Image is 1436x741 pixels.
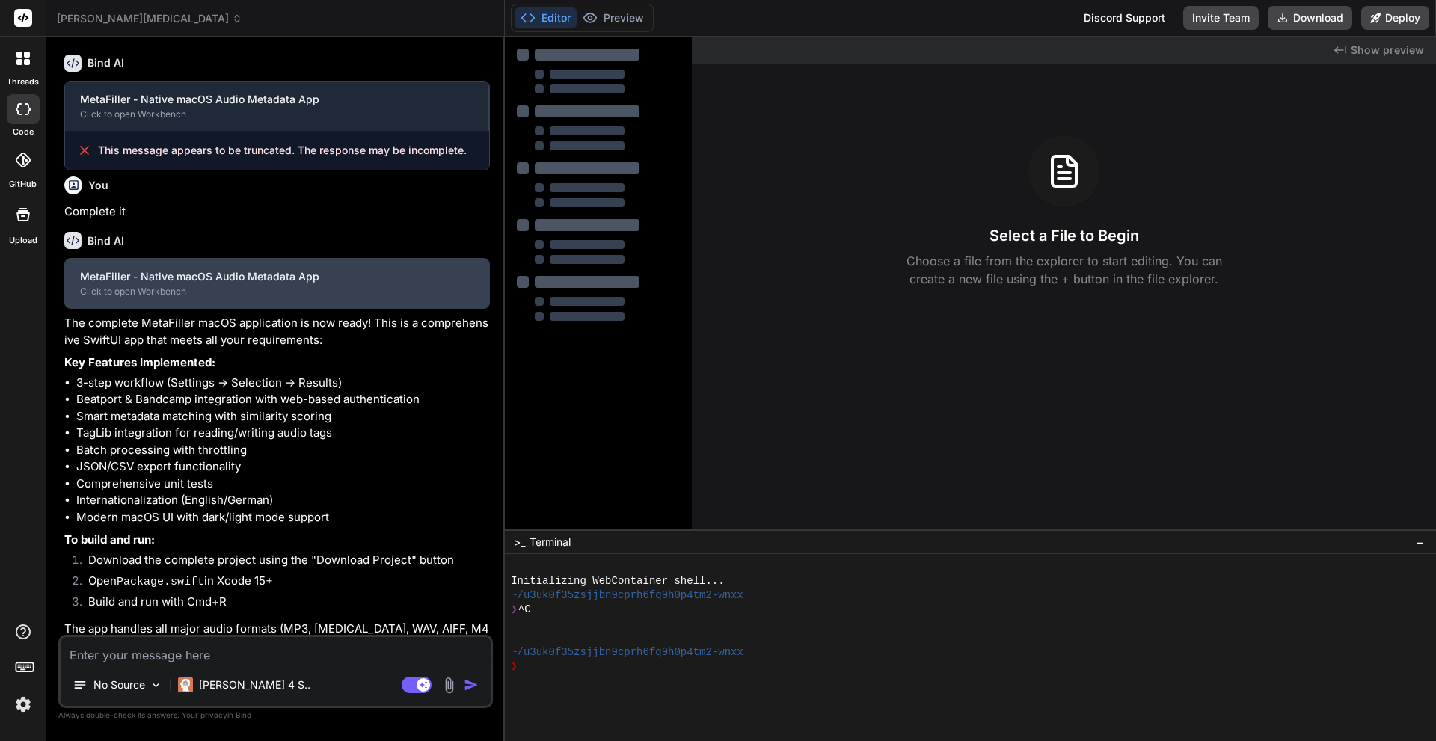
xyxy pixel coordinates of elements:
[1361,6,1429,30] button: Deploy
[117,576,204,588] code: Package.swift
[65,82,488,131] button: MetaFiller - Native macOS Audio Metadata AppClick to open Workbench
[93,677,145,692] p: No Source
[199,677,310,692] p: [PERSON_NAME] 4 S..
[511,659,518,674] span: ❯
[76,375,490,392] li: 3-step workflow (Settings → Selection → Results)
[88,178,108,193] h6: You
[76,573,490,594] li: Open in Xcode 15+
[76,552,490,573] li: Download the complete project using the "Download Project" button
[200,710,227,719] span: privacy
[76,492,490,509] li: Internationalization (English/German)
[10,692,36,717] img: settings
[80,92,473,107] div: MetaFiller - Native macOS Audio Metadata App
[64,355,215,369] strong: Key Features Implemented:
[76,442,490,459] li: Batch processing with throttling
[64,532,155,547] strong: To build and run:
[80,269,473,284] div: MetaFiller - Native macOS Audio Metadata App
[1413,530,1427,554] button: −
[511,588,743,603] span: ~/u3uk0f35zsjjbn9cprh6fq9h0p4tm2-wnxx
[64,621,490,688] p: The app handles all major audio formats (MP3, [MEDICAL_DATA], WAV, AIFF, M4A) and includes proper...
[13,126,34,138] label: code
[1351,43,1424,58] span: Show preview
[9,234,37,247] label: Upload
[7,76,39,88] label: threads
[88,233,124,248] h6: Bind AI
[511,603,518,617] span: ❯
[514,535,525,550] span: >_
[80,286,473,298] div: Click to open Workbench
[1416,535,1424,550] span: −
[76,594,490,615] li: Build and run with Cmd+R
[989,225,1139,246] h3: Select a File to Begin
[511,645,743,659] span: ~/u3uk0f35zsjjbn9cprh6fq9h0p4tm2-wnxx
[64,203,490,221] p: Complete it
[1075,6,1174,30] div: Discord Support
[76,509,490,526] li: Modern macOS UI with dark/light mode support
[530,535,571,550] span: Terminal
[150,679,162,692] img: Pick Models
[441,677,458,694] img: attachment
[76,408,490,425] li: Smart metadata matching with similarity scoring
[64,315,490,348] p: The complete MetaFiller macOS application is now ready! This is a comprehensive SwiftUI app that ...
[897,252,1232,288] p: Choose a file from the explorer to start editing. You can create a new file using the + button in...
[57,11,242,26] span: [PERSON_NAME][MEDICAL_DATA]
[76,476,490,493] li: Comprehensive unit tests
[178,677,193,692] img: Claude 4 Sonnet
[577,7,650,28] button: Preview
[515,7,577,28] button: Editor
[98,143,467,158] span: This message appears to be truncated. The response may be incomplete.
[9,178,37,191] label: GitHub
[88,55,124,70] h6: Bind AI
[58,708,493,722] p: Always double-check its answers. Your in Bind
[511,574,725,588] span: Initializing WebContainer shell...
[65,259,488,308] button: MetaFiller - Native macOS Audio Metadata AppClick to open Workbench
[518,603,531,617] span: ^C
[76,458,490,476] li: JSON/CSV export functionality
[1268,6,1352,30] button: Download
[76,425,490,442] li: TagLib integration for reading/writing audio tags
[1183,6,1259,30] button: Invite Team
[464,677,479,692] img: icon
[80,108,473,120] div: Click to open Workbench
[76,391,490,408] li: Beatport & Bandcamp integration with web-based authentication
